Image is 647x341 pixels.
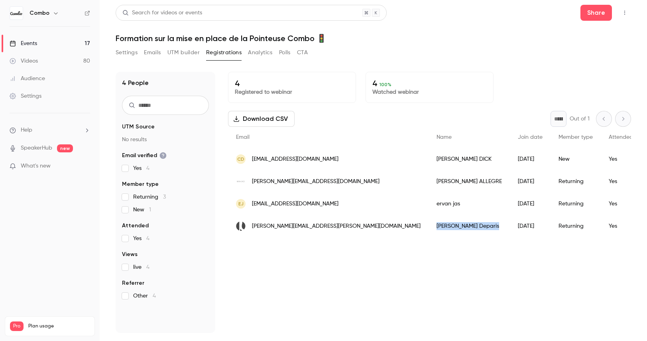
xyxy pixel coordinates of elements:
[252,177,380,186] span: [PERSON_NAME][EMAIL_ADDRESS][DOMAIN_NAME]
[153,293,156,299] span: 4
[297,46,308,59] button: CTA
[429,148,510,170] div: [PERSON_NAME] DICK
[551,193,601,215] div: Returning
[10,92,41,100] div: Settings
[10,39,37,47] div: Events
[228,111,295,127] button: Download CSV
[28,323,90,329] span: Plan usage
[252,200,338,208] span: [EMAIL_ADDRESS][DOMAIN_NAME]
[122,9,202,17] div: Search for videos or events
[238,200,244,207] span: ej
[146,264,149,270] span: 4
[510,215,551,237] div: [DATE]
[601,148,641,170] div: Yes
[133,193,166,201] span: Returning
[122,279,144,287] span: Referrer
[437,134,452,140] span: Name
[133,292,156,300] span: Other
[235,88,349,96] p: Registered to webinar
[206,46,242,59] button: Registrations
[133,206,151,214] span: New
[10,7,23,20] img: Combo
[21,162,51,170] span: What's new
[21,144,52,152] a: SpeakerHub
[551,170,601,193] div: Returning
[10,126,90,134] li: help-dropdown-opener
[57,144,73,152] span: new
[167,46,200,59] button: UTM builder
[122,123,155,131] span: UTM Source
[133,235,149,242] span: Yes
[29,9,49,17] h6: Combo
[122,123,209,300] section: facet-groups
[429,170,510,193] div: [PERSON_NAME] ALLEGRE
[122,78,149,88] h1: 4 People
[279,46,291,59] button: Polls
[21,126,32,134] span: Help
[248,46,273,59] button: Analytics
[236,177,246,186] img: makao.fr
[601,215,641,237] div: Yes
[10,75,45,83] div: Audience
[551,148,601,170] div: New
[510,170,551,193] div: [DATE]
[551,215,601,237] div: Returning
[133,263,149,271] span: live
[380,82,391,87] span: 100 %
[252,155,338,164] span: [EMAIL_ADDRESS][DOMAIN_NAME]
[237,156,244,163] span: CD
[81,163,90,170] iframe: Noticeable Trigger
[559,134,593,140] span: Member type
[116,46,138,59] button: Settings
[146,166,149,171] span: 4
[122,136,209,144] p: No results
[601,193,641,215] div: Yes
[236,221,246,231] img: la-botte.com
[122,152,167,160] span: Email verified
[252,222,421,231] span: [PERSON_NAME][EMAIL_ADDRESS][PERSON_NAME][DOMAIN_NAME]
[510,148,551,170] div: [DATE]
[236,134,250,140] span: Email
[122,250,138,258] span: Views
[601,170,641,193] div: Yes
[163,194,166,200] span: 3
[609,134,633,140] span: Attended
[518,134,543,140] span: Join date
[372,88,487,96] p: Watched webinar
[429,193,510,215] div: ervan jas
[429,215,510,237] div: [PERSON_NAME] Deparis
[133,164,149,172] span: Yes
[144,46,161,59] button: Emails
[10,321,24,331] span: Pro
[580,5,612,21] button: Share
[149,207,151,213] span: 1
[122,180,159,188] span: Member type
[510,193,551,215] div: [DATE]
[10,57,38,65] div: Videos
[235,79,349,88] p: 4
[570,115,590,123] p: Out of 1
[116,34,631,43] h1: Formation sur la mise en place de la Pointeuse Combo 🚦
[146,236,149,241] span: 4
[372,79,487,88] p: 4
[122,222,149,230] span: Attended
